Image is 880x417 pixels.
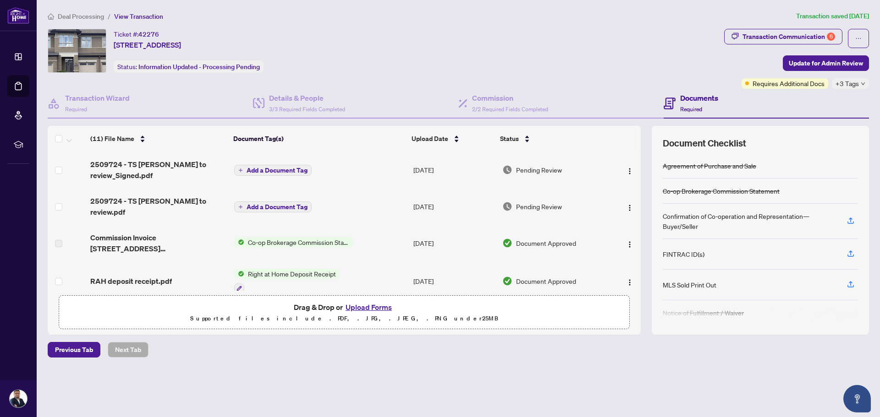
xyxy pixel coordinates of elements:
[48,342,100,357] button: Previous Tab
[238,205,243,209] span: plus
[65,313,624,324] p: Supported files include .PDF, .JPG, .JPEG, .PNG under 25 MB
[626,204,633,211] img: Logo
[294,301,395,313] span: Drag & Drop or
[59,296,629,330] span: Drag & Drop orUpload FormsSupported files include .PDF, .JPG, .JPEG, .PNG under25MB
[114,12,163,21] span: View Transaction
[861,81,865,86] span: down
[663,161,756,171] div: Agreement of Purchase and Sale
[502,238,512,248] img: Document Status
[516,165,562,175] span: Pending Review
[10,390,27,407] img: Profile Icon
[796,11,869,22] article: Transaction saved [DATE]
[90,276,172,287] span: RAH deposit receipt.pdf
[724,29,842,44] button: Transaction Communication6
[410,152,499,188] td: [DATE]
[234,164,312,176] button: Add a Document Tag
[234,269,340,293] button: Status IconRight at Home Deposit Receipt
[90,232,226,254] span: Commission Invoice [STREET_ADDRESS][PERSON_NAME]pdf
[90,159,226,181] span: 2509724 - TS [PERSON_NAME] to review_Signed.pdf
[622,162,637,177] button: Logo
[622,236,637,250] button: Logo
[244,269,340,279] span: Right at Home Deposit Receipt
[742,29,835,44] div: Transaction Communication
[55,342,93,357] span: Previous Tab
[234,165,312,176] button: Add a Document Tag
[247,204,308,210] span: Add a Document Tag
[663,280,716,290] div: MLS Sold Print Out
[408,126,496,152] th: Upload Date
[827,32,835,41] div: 6
[516,238,576,248] span: Document Approved
[244,237,353,247] span: Co-op Brokerage Commission Statement
[48,29,106,72] img: IMG-X12199656_1.jpg
[680,106,702,113] span: Required
[108,342,148,357] button: Next Tab
[502,201,512,211] img: Document Status
[626,241,633,248] img: Logo
[663,137,746,150] span: Document Checklist
[753,78,825,88] span: Requires Additional Docs
[516,201,562,211] span: Pending Review
[843,385,871,412] button: Open asap
[855,35,862,42] span: ellipsis
[343,301,395,313] button: Upload Forms
[663,186,780,196] div: Co-op Brokerage Commission Statement
[114,60,264,73] div: Status:
[234,201,312,213] button: Add a Document Tag
[87,126,230,152] th: (11) File Name
[114,29,159,39] div: Ticket #:
[7,7,29,24] img: logo
[114,39,181,50] span: [STREET_ADDRESS]
[472,92,548,103] h4: Commission
[663,308,744,318] div: Notice of Fulfillment / Waiver
[412,134,448,144] span: Upload Date
[234,269,244,279] img: Status Icon
[663,211,836,231] div: Confirmation of Co-operation and Representation—Buyer/Seller
[472,106,548,113] span: 2/2 Required Fields Completed
[48,13,54,20] span: home
[663,249,704,259] div: FINTRAC ID(s)
[626,168,633,175] img: Logo
[410,261,499,301] td: [DATE]
[65,106,87,113] span: Required
[230,126,408,152] th: Document Tag(s)
[680,92,718,103] h4: Documents
[500,134,519,144] span: Status
[836,78,859,89] span: +3 Tags
[410,188,499,225] td: [DATE]
[108,11,110,22] li: /
[58,12,104,21] span: Deal Processing
[622,199,637,214] button: Logo
[90,195,226,217] span: 2509724 - TS [PERSON_NAME] to review.pdf
[626,279,633,286] img: Logo
[90,134,134,144] span: (11) File Name
[269,92,345,103] h4: Details & People
[269,106,345,113] span: 3/3 Required Fields Completed
[410,225,499,261] td: [DATE]
[138,63,260,71] span: Information Updated - Processing Pending
[234,201,312,212] button: Add a Document Tag
[622,274,637,288] button: Logo
[234,237,244,247] img: Status Icon
[65,92,130,103] h4: Transaction Wizard
[516,276,576,286] span: Document Approved
[247,167,308,173] span: Add a Document Tag
[502,276,512,286] img: Document Status
[496,126,607,152] th: Status
[138,30,159,38] span: 42276
[234,237,353,247] button: Status IconCo-op Brokerage Commission Statement
[789,56,863,70] span: Update for Admin Review
[238,168,243,173] span: plus
[502,165,512,175] img: Document Status
[783,55,869,71] button: Update for Admin Review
